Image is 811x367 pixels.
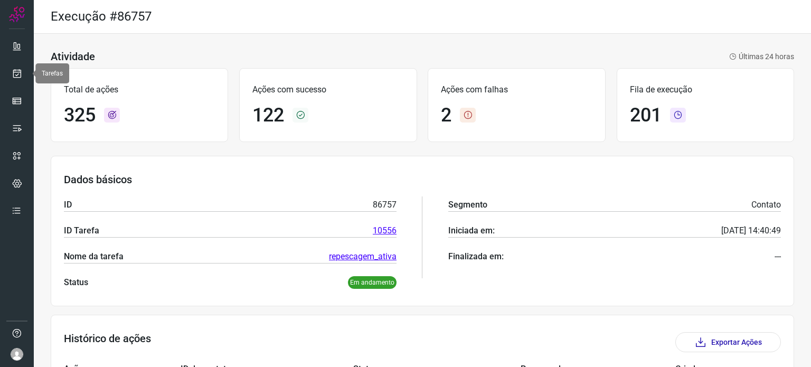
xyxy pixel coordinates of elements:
p: ID Tarefa [64,224,99,237]
p: [DATE] 14:40:49 [721,224,781,237]
h1: 2 [441,104,451,127]
h1: 201 [630,104,662,127]
img: Logo [9,6,25,22]
p: Últimas 24 horas [729,51,794,62]
span: Tarefas [42,70,63,77]
a: repescagem_ativa [329,250,397,263]
h1: 122 [252,104,284,127]
p: Ações com falhas [441,83,592,96]
h3: Histórico de ações [64,332,151,352]
p: Total de ações [64,83,215,96]
p: Segmento [448,199,487,211]
p: Em andamento [348,276,397,289]
p: --- [775,250,781,263]
p: Iniciada em: [448,224,495,237]
h3: Atividade [51,50,95,63]
p: 86757 [373,199,397,211]
img: avatar-user-boy.jpg [11,348,23,361]
p: Status [64,276,88,289]
h2: Execução #86757 [51,9,152,24]
p: Contato [751,199,781,211]
p: Ações com sucesso [252,83,403,96]
h1: 325 [64,104,96,127]
p: ID [64,199,72,211]
button: Exportar Ações [675,332,781,352]
p: Fila de execução [630,83,781,96]
h3: Dados básicos [64,173,781,186]
p: Finalizada em: [448,250,504,263]
p: Nome da tarefa [64,250,124,263]
a: 10556 [373,224,397,237]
